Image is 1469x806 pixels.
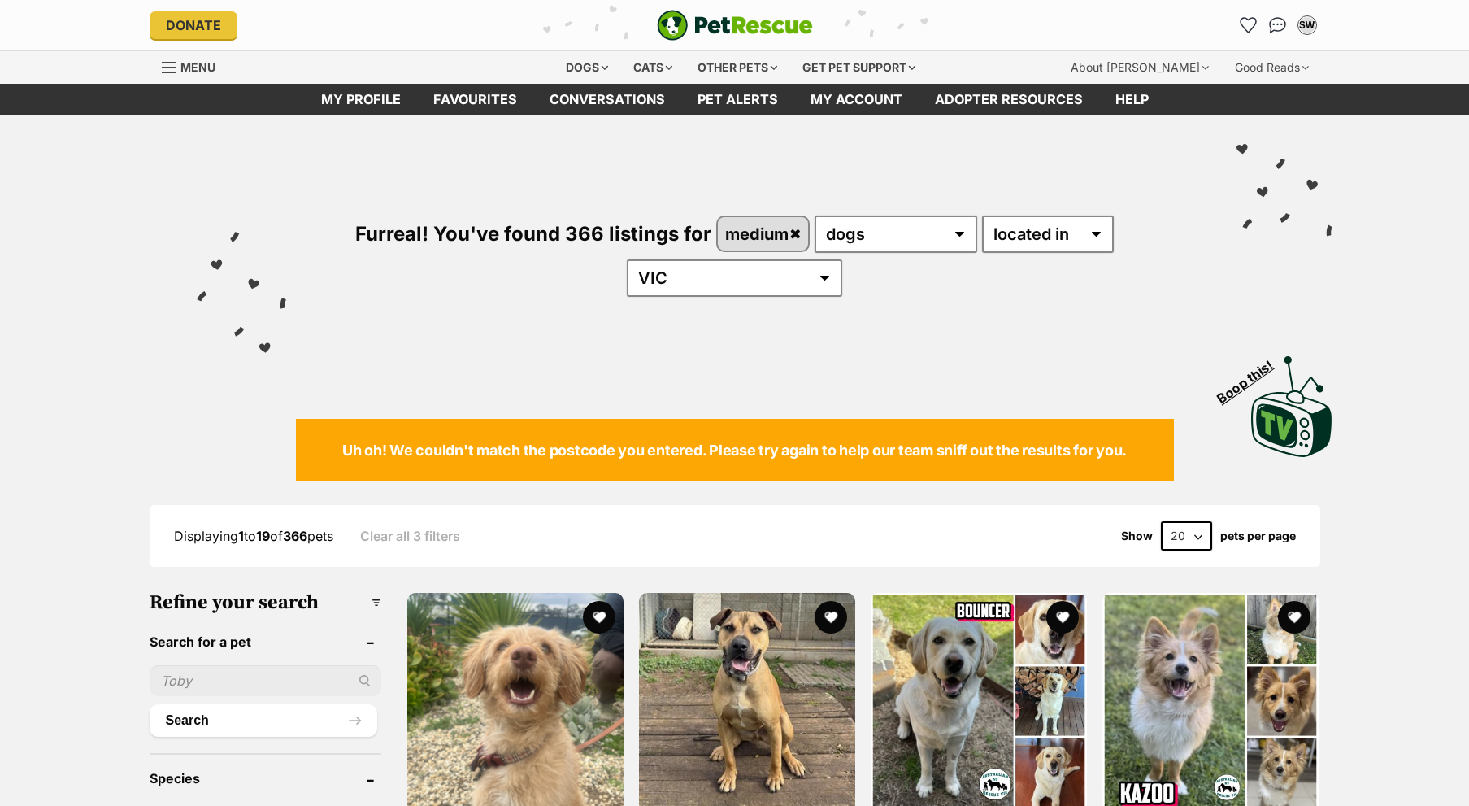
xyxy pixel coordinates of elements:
input: Toby [150,665,381,696]
img: chat-41dd97257d64d25036548639549fe6c8038ab92f7586957e7f3b1b290dea8141.svg [1269,17,1286,33]
header: Search for a pet [150,634,381,649]
a: My profile [305,84,417,115]
a: medium [718,217,809,251]
a: Help [1099,84,1165,115]
img: PetRescue TV logo [1251,356,1332,457]
a: My account [794,84,919,115]
button: favourite [583,601,615,634]
strong: 366 [283,528,307,544]
ul: Account quick links [1236,12,1320,38]
button: My account [1294,12,1320,38]
a: PetRescue [657,10,813,41]
button: favourite [1278,601,1310,634]
a: Donate [150,11,237,39]
span: Boop this! [1214,347,1289,406]
a: conversations [533,84,681,115]
button: Search [150,704,377,737]
a: Clear all 3 filters [360,529,460,543]
div: Cats [622,51,684,84]
div: About [PERSON_NAME] [1059,51,1220,84]
div: Good Reads [1223,51,1320,84]
a: Conversations [1265,12,1291,38]
a: Boop this! [1251,342,1332,460]
div: SW [1299,17,1315,33]
button: favourite [815,601,847,634]
span: Displaying to of pets [174,528,333,544]
p: Uh oh! We couldn't match the postcode you entered. Please try again to help our team sniff out th... [296,439,1174,461]
div: Dogs [554,51,619,84]
strong: 1 [238,528,244,544]
span: Menu [180,60,215,74]
div: Get pet support [791,51,927,84]
a: Favourites [417,84,533,115]
label: pets per page [1220,529,1296,542]
h3: Refine your search [150,591,381,614]
a: Menu [162,51,227,81]
a: Adopter resources [919,84,1099,115]
div: Other pets [686,51,789,84]
strong: 19 [256,528,270,544]
a: Favourites [1236,12,1262,38]
header: Species [150,771,381,786]
a: Pet alerts [681,84,794,115]
button: favourite [1046,601,1079,634]
img: logo-e224e6f780fb5917bec1dbf3a21bbac754714ae5b6737aabdf751b685950b380.svg [657,10,813,41]
span: Furreal! You've found 366 listings for [355,222,711,246]
span: Show [1121,529,1153,542]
